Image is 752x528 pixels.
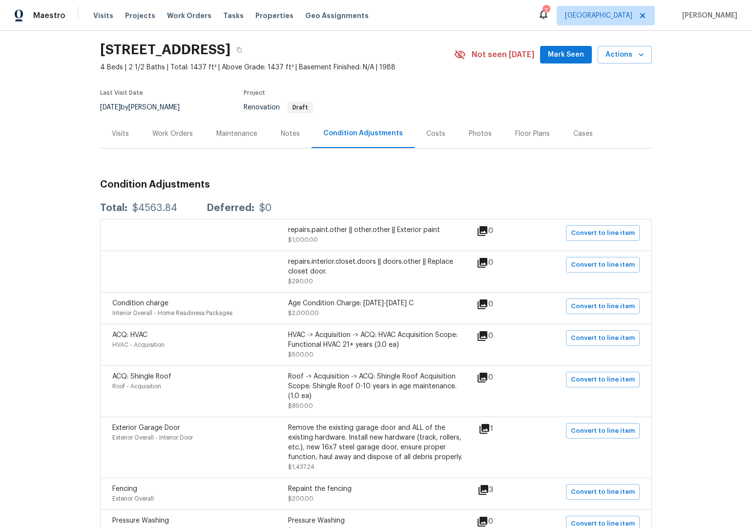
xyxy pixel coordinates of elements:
[478,484,524,496] div: 3
[244,90,265,96] span: Project
[100,90,143,96] span: Last Visit Date
[93,11,113,21] span: Visits
[571,374,635,385] span: Convert to line item
[100,104,121,111] span: [DATE]
[216,129,257,139] div: Maintenance
[288,225,464,235] div: repairs.paint.other || other.other || Exterior paint
[566,225,640,241] button: Convert to line item
[112,517,169,524] span: Pressure Washing
[288,516,464,526] div: Pressure Washing
[223,12,244,19] span: Tasks
[566,257,640,273] button: Convert to line item
[132,203,177,213] div: $4563.84
[100,63,454,72] span: 4 Beds | 2 1/2 Baths | Total: 1437 ft² | Above Grade: 1437 ft² | Basement Finished: N/A | 1988
[598,46,652,64] button: Actions
[100,102,191,113] div: by [PERSON_NAME]
[571,425,635,437] span: Convert to line item
[323,128,403,138] div: Condition Adjustments
[288,403,313,409] span: $850.00
[100,203,127,213] div: Total:
[288,310,319,316] span: $2,000.00
[477,298,524,310] div: 0
[288,298,464,308] div: Age Condition Charge: [DATE]-[DATE] C
[573,129,593,139] div: Cases
[477,225,524,237] div: 0
[571,333,635,344] span: Convert to line item
[288,372,464,401] div: Roof -> Acquisition -> ACQ: Shingle Roof Acquisition Scope: Shingle Roof 0-10 years in age mainte...
[112,435,193,441] span: Exterior Overall - Interior Door
[678,11,737,21] span: [PERSON_NAME]
[33,11,65,21] span: Maestro
[543,6,549,16] div: 7
[112,342,165,348] span: HVAC - Acquisition
[571,259,635,271] span: Convert to line item
[426,129,445,139] div: Costs
[479,423,524,435] div: 1
[566,484,640,500] button: Convert to line item
[548,49,584,61] span: Mark Seen
[207,203,254,213] div: Deferred:
[167,11,211,21] span: Work Orders
[281,129,300,139] div: Notes
[152,129,193,139] div: Work Orders
[540,46,592,64] button: Mark Seen
[571,486,635,498] span: Convert to line item
[112,310,232,316] span: Interior Overall - Home Readiness Packages
[565,11,632,21] span: [GEOGRAPHIC_DATA]
[566,330,640,346] button: Convert to line item
[566,423,640,439] button: Convert to line item
[288,423,464,462] div: Remove the existing garage door and ALL of the existing hardware. Install new hardware (track, ro...
[288,352,313,358] span: $500.00
[112,129,129,139] div: Visits
[288,278,313,284] span: $290.00
[112,332,147,338] span: ACQ: HVAC
[112,300,168,307] span: Condition charge
[289,105,312,110] span: Draft
[288,237,318,243] span: $1,000.00
[288,330,464,350] div: HVAC -> Acquisition -> ACQ: HVAC Acquisition Scope: Functional HVAC 21+ years (3.0 ea)
[472,50,534,60] span: Not seen [DATE]
[566,298,640,314] button: Convert to line item
[100,45,230,55] h2: [STREET_ADDRESS]
[469,129,492,139] div: Photos
[288,257,464,276] div: repairs.interior.closet.doors || doors.other || Replace closet door.
[566,372,640,387] button: Convert to line item
[125,11,155,21] span: Projects
[606,49,644,61] span: Actions
[305,11,369,21] span: Geo Assignments
[112,383,161,389] span: Roof - Acquisition
[255,11,293,21] span: Properties
[571,228,635,239] span: Convert to line item
[288,464,314,470] span: $1,437.24
[288,484,464,494] div: Repaint the fencing
[112,496,154,502] span: Exterior Overall
[477,257,524,269] div: 0
[515,129,550,139] div: Floor Plans
[112,424,180,431] span: Exterior Garage Door
[477,372,524,383] div: 0
[244,104,313,111] span: Renovation
[112,373,171,380] span: ACQ: Shingle Roof
[477,330,524,342] div: 0
[112,486,137,492] span: Fencing
[100,180,652,190] h3: Condition Adjustments
[571,301,635,312] span: Convert to line item
[477,516,524,528] div: 0
[288,496,313,502] span: $200.00
[259,203,272,213] div: $0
